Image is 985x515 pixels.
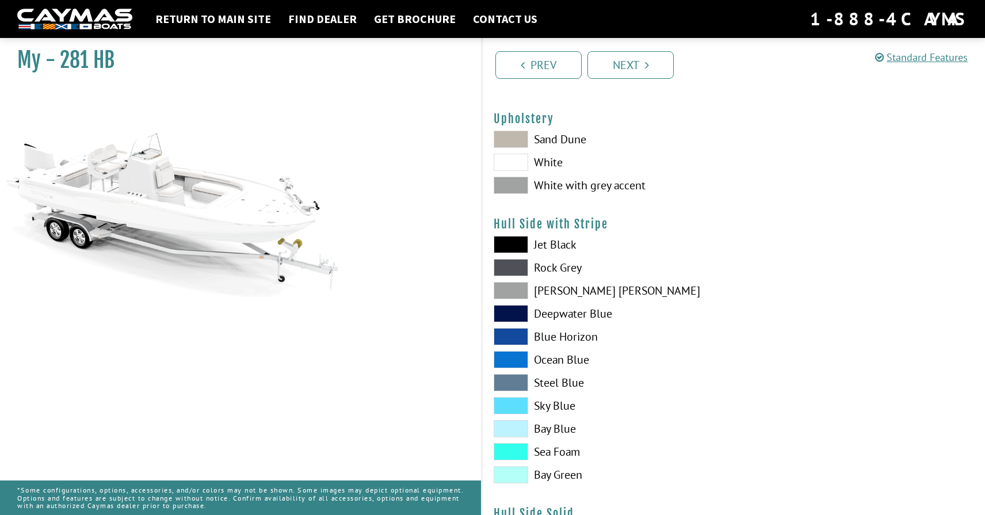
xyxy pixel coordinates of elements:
label: Sand Dune [494,131,722,148]
label: Blue Horizon [494,328,722,345]
label: Jet Black [494,236,722,253]
p: *Some configurations, options, accessories, and/or colors may not be shown. Some images may depic... [17,480,464,515]
label: Sea Foam [494,443,722,460]
a: Find Dealer [282,12,362,26]
label: [PERSON_NAME] [PERSON_NAME] [494,282,722,299]
label: Deepwater Blue [494,305,722,322]
label: Ocean Blue [494,351,722,368]
label: Sky Blue [494,397,722,414]
a: Get Brochure [368,12,461,26]
a: Contact Us [467,12,543,26]
label: Bay Blue [494,420,722,437]
ul: Pagination [492,49,985,79]
a: Standard Features [875,51,968,64]
label: Bay Green [494,466,722,483]
label: White with grey accent [494,177,722,194]
h1: My - 281 HB [17,47,452,73]
div: 1-888-4CAYMAS [810,6,968,32]
h4: Upholstery [494,112,973,126]
a: Next [587,51,674,79]
a: Prev [495,51,582,79]
h4: Hull Side with Stripe [494,217,973,231]
label: White [494,154,722,171]
a: Return to main site [150,12,277,26]
label: Rock Grey [494,259,722,276]
img: white-logo-c9c8dbefe5ff5ceceb0f0178aa75bf4bb51f6bca0971e226c86eb53dfe498488.png [17,9,132,30]
label: Steel Blue [494,374,722,391]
